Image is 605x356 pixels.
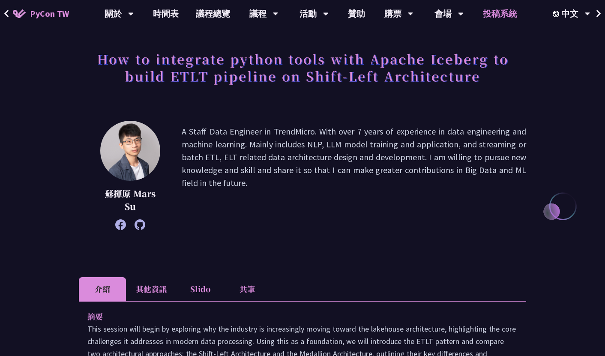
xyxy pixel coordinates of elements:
p: 摘要 [87,310,500,323]
img: 蘇揮原 Mars Su [100,121,160,181]
li: Slido [177,277,224,301]
img: Locale Icon [553,11,561,17]
li: 共筆 [224,277,271,301]
h1: How to integrate python tools with Apache Iceberg to build ETLT pipeline on Shift-Left Architecture [79,46,526,89]
a: PyCon TW [4,3,78,24]
img: Home icon of PyCon TW 2025 [13,9,26,18]
p: A Staff Data Engineer in TrendMicro. With over 7 years of experience in data engineering and mach... [182,125,526,226]
span: PyCon TW [30,7,69,20]
li: 介紹 [79,277,126,301]
p: 蘇揮原 Mars Su [100,187,160,213]
li: 其他資訊 [126,277,177,301]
